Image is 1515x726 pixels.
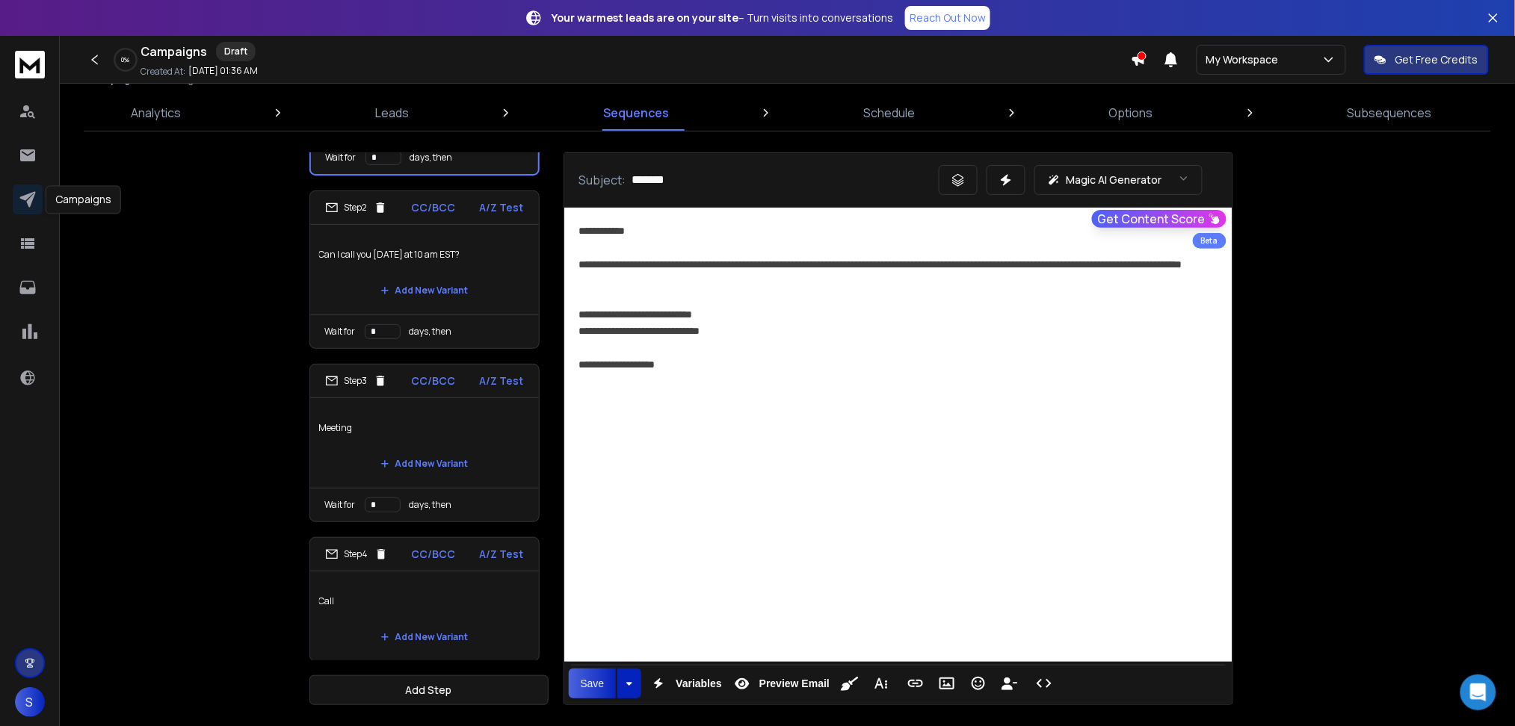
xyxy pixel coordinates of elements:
p: CC/BCC [412,547,456,562]
p: Wait for [326,152,357,164]
a: Options [1100,95,1162,131]
a: Subsequences [1339,95,1441,131]
button: Insert Unsubscribe Link [996,668,1024,698]
p: Subject: [579,171,626,189]
div: Step 2 [325,201,387,214]
p: days, then [410,326,452,338]
p: Options [1109,104,1153,122]
p: Analytics [131,104,181,122]
button: Preview Email [728,668,833,698]
p: Created At: [141,66,185,78]
div: Draft [216,42,256,61]
p: Subsequences [1348,104,1432,122]
span: Variables [673,677,725,690]
p: Schedule [863,104,915,122]
a: Sequences [594,95,678,131]
button: Get Content Score [1092,210,1226,228]
p: Leads [375,104,409,122]
p: Get Free Credits [1395,52,1478,67]
strong: Your warmest leads are on your site [552,10,738,25]
p: Can I call you [DATE] at 10 am EST? [319,234,530,276]
li: Step4CC/BCCA/Z TestCallAdd New Variant [309,537,540,662]
div: Step 3 [325,374,387,388]
p: Reach Out Now [910,10,986,25]
li: Step3CC/BCCA/Z TestMeetingAdd New VariantWait fordays, then [309,364,540,522]
a: Reach Out Now [905,6,990,30]
p: A/Z Test [480,200,524,215]
p: A/Z Test [480,547,524,562]
a: Schedule [854,95,924,131]
p: Wait for [325,499,356,511]
p: CC/BCC [411,200,455,215]
button: Emoticons [964,668,993,698]
div: Beta [1193,233,1226,249]
p: Sequences [603,104,669,122]
button: Magic AI Generator [1034,165,1203,195]
a: Analytics [122,95,190,131]
p: My Workspace [1206,52,1285,67]
button: Insert Link (Ctrl+K) [901,668,930,698]
p: Magic AI Generator [1067,173,1162,187]
button: Add Step [309,675,549,705]
button: Add New Variant [368,622,481,652]
button: S [15,687,45,717]
button: Code View [1030,668,1058,698]
button: More Text [867,668,895,698]
h1: Campaigns [141,43,207,60]
div: Step 4 [325,547,388,561]
p: CC/BCC [411,373,455,388]
p: days, then [410,499,452,511]
button: Add New Variant [368,276,481,305]
button: Save [569,668,617,698]
p: Wait for [325,326,356,338]
div: Open Intercom Messenger [1460,674,1496,710]
button: Add New Variant [368,449,481,479]
p: Meeting [319,407,530,449]
li: Step2CC/BCCA/Z TestCan I call you [DATE] at 10 am EST?Add New VariantWait fordays, then [309,190,540,349]
p: days, then [410,152,453,164]
button: Get Free Credits [1364,45,1489,75]
p: Call [319,580,530,622]
span: Preview Email [756,677,833,690]
p: A/Z Test [480,373,524,388]
p: [DATE] 01:36 AM [188,65,258,77]
div: Campaigns [46,186,121,214]
p: – Turn visits into conversations [552,10,893,25]
button: Clean HTML [836,668,864,698]
p: 0 % [122,55,130,64]
button: Insert Image (Ctrl+P) [933,668,961,698]
a: Leads [366,95,418,131]
img: logo [15,51,45,78]
button: Variables [644,668,725,698]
